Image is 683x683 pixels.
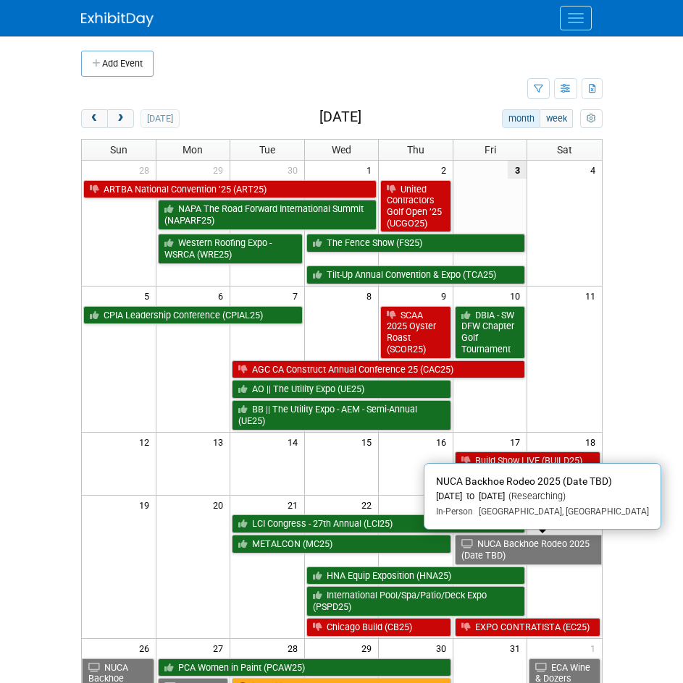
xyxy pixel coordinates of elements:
[508,433,527,451] span: 17
[440,287,453,305] span: 9
[580,109,602,128] button: myCustomButton
[183,144,203,156] span: Mon
[440,161,453,179] span: 2
[232,360,525,379] a: AGC CA Construct Annual Conference 25 (CAC25)
[407,144,424,156] span: Thu
[138,433,156,451] span: 12
[217,287,230,305] span: 6
[360,639,378,657] span: 29
[158,658,451,677] a: PCA Women in Paint (PCAW25)
[306,234,526,253] a: The Fence Show (FS25)
[138,639,156,657] span: 26
[508,639,527,657] span: 31
[138,161,156,179] span: 28
[158,200,377,229] a: NAPA The Road Forward International Summit (NAPARF25)
[319,109,361,125] h2: [DATE]
[540,109,573,128] button: week
[158,234,303,263] a: Western Roofing Expo - WSRCA (WRE25)
[211,161,230,179] span: 29
[455,451,600,470] a: Build Show LIVE (BUILD25)
[473,506,649,517] span: [GEOGRAPHIC_DATA], [GEOGRAPHIC_DATA]
[306,266,526,284] a: Tilt-Up Annual Convention & Expo (TCA25)
[138,496,156,514] span: 19
[360,496,378,514] span: 22
[380,180,451,233] a: United Contractors Golf Open ’25 (UCGO25)
[81,12,154,27] img: ExhibitDay
[435,433,453,451] span: 16
[83,306,303,325] a: CPIA Leadership Conference (CPIAL25)
[508,161,527,179] span: 3
[435,639,453,657] span: 30
[259,144,275,156] span: Tue
[508,287,527,305] span: 10
[436,491,649,503] div: [DATE] to [DATE]
[455,306,526,359] a: DBIA - SW DFW Chapter Golf Tournament
[436,506,473,517] span: In-Person
[110,144,127,156] span: Sun
[560,6,592,30] button: Menu
[232,514,525,533] a: LCI Congress - 27th Annual (LCI25)
[436,475,612,487] span: NUCA Backhoe Rodeo 2025 (Date TBD)
[584,433,602,451] span: 18
[584,287,602,305] span: 11
[485,144,496,156] span: Fri
[332,144,351,156] span: Wed
[505,491,566,501] span: (Researching)
[81,109,108,128] button: prev
[306,567,526,585] a: HNA Equip Exposition (HNA25)
[587,114,596,124] i: Personalize Calendar
[291,287,304,305] span: 7
[502,109,540,128] button: month
[455,618,600,637] a: EXPO CONTRATISTA (EC25)
[306,618,451,637] a: Chicago Build (CB25)
[286,161,304,179] span: 30
[211,433,230,451] span: 13
[365,287,378,305] span: 8
[232,535,451,553] a: METALCON (MC25)
[380,306,451,359] a: SCAA 2025 Oyster Roast (SCOR25)
[286,496,304,514] span: 21
[81,51,154,77] button: Add Event
[286,433,304,451] span: 14
[589,161,602,179] span: 4
[232,400,451,430] a: BB || The Utility Expo - AEM - Semi-Annual (UE25)
[232,380,451,399] a: AO || The Utility Expo (UE25)
[83,180,377,199] a: ARTBA National Convention ’25 (ART25)
[211,496,230,514] span: 20
[589,639,602,657] span: 1
[211,639,230,657] span: 27
[141,109,179,128] button: [DATE]
[365,161,378,179] span: 1
[286,639,304,657] span: 28
[306,586,526,616] a: International Pool/Spa/Patio/Deck Expo (PSPD25)
[107,109,134,128] button: next
[360,433,378,451] span: 15
[143,287,156,305] span: 5
[455,535,602,564] a: NUCA Backhoe Rodeo 2025 (Date TBD)
[557,144,572,156] span: Sat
